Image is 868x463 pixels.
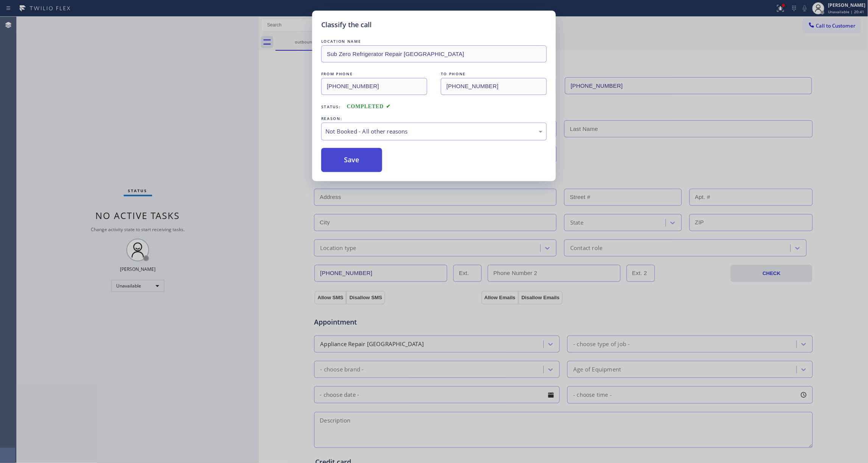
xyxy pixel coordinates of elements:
div: FROM PHONE [321,70,427,78]
div: TO PHONE [441,70,547,78]
span: COMPLETED [347,104,391,109]
div: REASON: [321,115,547,123]
span: Status: [321,104,341,109]
input: To phone [441,78,547,95]
div: Not Booked - All other reasons [325,127,543,136]
button: Save [321,148,382,172]
input: From phone [321,78,427,95]
h5: Classify the call [321,20,372,30]
div: LOCATION NAME [321,37,547,45]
